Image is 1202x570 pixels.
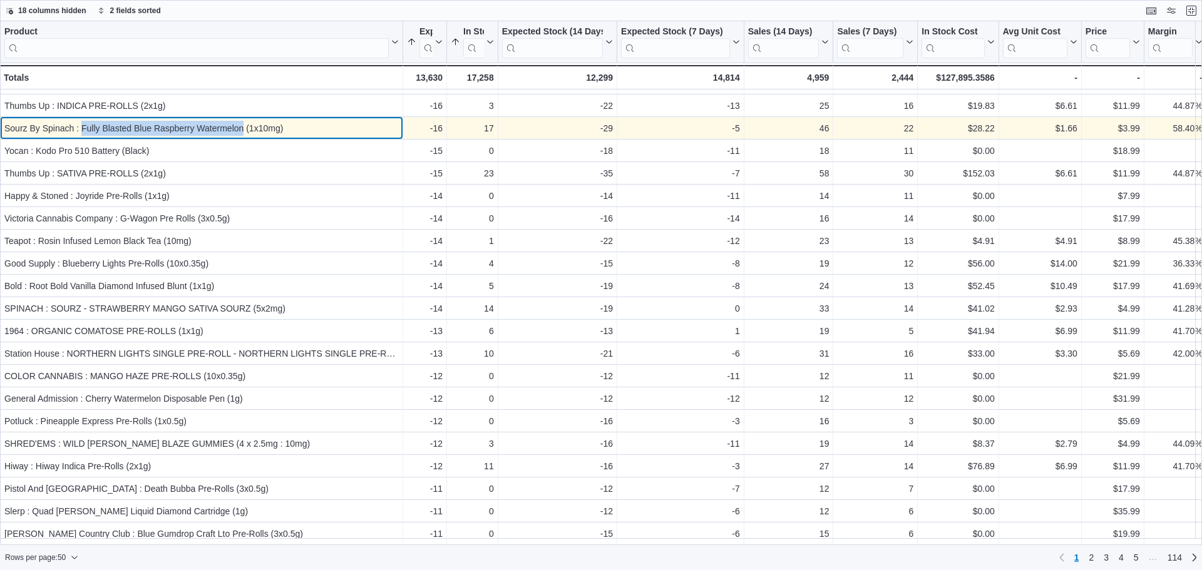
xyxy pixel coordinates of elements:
[621,166,740,181] div: -7
[502,233,613,248] div: -22
[4,188,399,203] div: Happy & Stoned : Joyride Pre-Rolls (1x1g)
[1003,26,1077,58] button: Avg Unit Cost
[922,481,994,496] div: $0.00
[837,323,913,338] div: 5
[1164,3,1179,18] button: Display options
[837,121,913,136] div: 22
[1003,26,1067,38] div: Avg Unit Cost
[922,211,994,226] div: $0.00
[451,143,494,158] div: 0
[502,414,613,429] div: -16
[1086,143,1140,158] div: $18.99
[621,414,740,429] div: -3
[1144,552,1163,567] li: Skipping pages 6 to 113
[407,166,443,181] div: -15
[1086,98,1140,113] div: $11.99
[1086,278,1140,293] div: $17.99
[463,26,484,38] div: In Stock Qty
[4,211,399,226] div: Victoria Cannabis Company : G-Wagon Pre Rolls (3x0.5g)
[837,26,903,38] div: Sales (7 Days)
[4,233,399,248] div: Teapot : Rosin Infused Lemon Black Tea (10mg)
[1086,414,1140,429] div: $5.69
[621,278,740,293] div: -8
[922,504,994,519] div: $0.00
[4,121,399,136] div: Sourz By Spinach : Fully Blasted Blue Raspberry Watermelon (1x10mg)
[1134,551,1139,564] span: 5
[922,26,994,58] button: In Stock Cost
[5,552,66,562] span: Rows per page : 50
[922,278,994,293] div: $52.45
[407,70,443,85] div: 13,630
[463,26,484,58] div: In Stock Qty
[1086,233,1140,248] div: $8.99
[922,233,994,248] div: $4.91
[4,481,399,496] div: Pistol And [GEOGRAPHIC_DATA] : Death Bubba Pre-Rolls (3x0.5g)
[502,26,603,38] div: Expected Stock (14 Days)
[4,414,399,429] div: Potluck : Pineapple Express Pre-Rolls (1x0.5g)
[922,166,994,181] div: $152.03
[4,26,389,58] div: Product
[621,323,740,338] div: 1
[748,26,819,38] div: Sales (14 Days)
[502,436,613,451] div: -16
[1148,26,1193,38] div: Margin
[748,233,830,248] div: 23
[1086,436,1140,451] div: $4.99
[748,98,830,113] div: 25
[502,391,613,406] div: -12
[837,504,913,519] div: 6
[451,369,494,384] div: 0
[4,459,399,474] div: Hiway : Hiway Indica Pre-Rolls (2x1g)
[621,26,730,38] div: Expected Stock (7 Days)
[837,278,913,293] div: 13
[837,166,913,181] div: 30
[502,188,613,203] div: -14
[922,143,994,158] div: $0.00
[837,256,913,271] div: 12
[748,504,830,519] div: 12
[1003,256,1077,271] div: $14.00
[502,26,603,58] div: Expected Stock (14 Days)
[922,459,994,474] div: $76.89
[1074,551,1079,564] span: 1
[621,459,740,474] div: -3
[1148,26,1193,58] div: Margin
[451,166,494,181] div: 23
[451,459,494,474] div: 11
[621,481,740,496] div: -7
[451,391,494,406] div: 0
[837,414,913,429] div: 3
[837,98,913,113] div: 16
[4,256,399,271] div: Good Supply : Blueberry Lights Pre-Rolls (10x0.35g)
[1104,551,1109,564] span: 3
[1069,547,1084,567] button: Page 1 of 114
[502,526,613,541] div: -15
[502,346,613,361] div: -21
[748,211,830,226] div: 16
[451,211,494,226] div: 0
[1003,301,1077,316] div: $2.93
[4,323,399,338] div: 1964 : ORGANIC COMATOSE PRE-ROLLS (1x1g)
[407,143,443,158] div: -15
[407,459,443,474] div: -12
[621,526,740,541] div: -6
[922,323,994,338] div: $41.94
[922,98,994,113] div: $19.83
[1086,526,1140,541] div: $19.99
[621,256,740,271] div: -8
[1099,547,1114,567] a: Page 3 of 114
[922,301,994,316] div: $41.02
[1003,70,1077,85] div: -
[1086,26,1140,58] button: Price
[922,256,994,271] div: $56.00
[407,233,443,248] div: -14
[502,504,613,519] div: -12
[621,504,740,519] div: -6
[922,188,994,203] div: $0.00
[621,436,740,451] div: -11
[621,391,740,406] div: -12
[621,26,730,58] div: Expected Stock (7 Days)
[451,526,494,541] div: 0
[837,188,913,203] div: 11
[837,369,913,384] div: 11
